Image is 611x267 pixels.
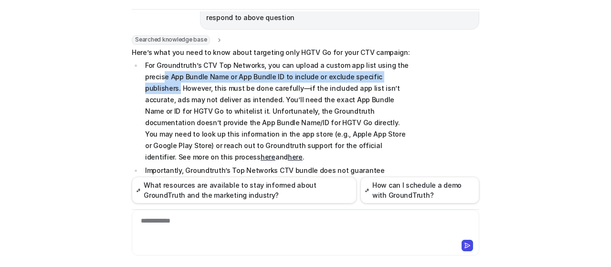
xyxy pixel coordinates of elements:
[132,35,210,45] span: Searched knowledge base
[132,47,411,58] p: Here’s what you need to know about targeting only HGTV Go for your CTV campaign:
[145,165,411,222] p: Importantly, Groundtruth’s Top Networks CTV bundle does not guarantee delivery on any single app,...
[206,0,473,23] p: Also, can you confirm that this is the way to only show up on this channel? respond to above ques...
[360,177,479,203] button: How can I schedule a demo with GroundTruth?
[288,153,303,161] a: here
[132,177,357,203] button: What resources are available to stay informed about GroundTruth and the marketing industry?
[261,153,275,161] a: here
[145,60,411,163] p: For Groundtruth’s CTV Top Networks, you can upload a custom app list using the precise App Bundle...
